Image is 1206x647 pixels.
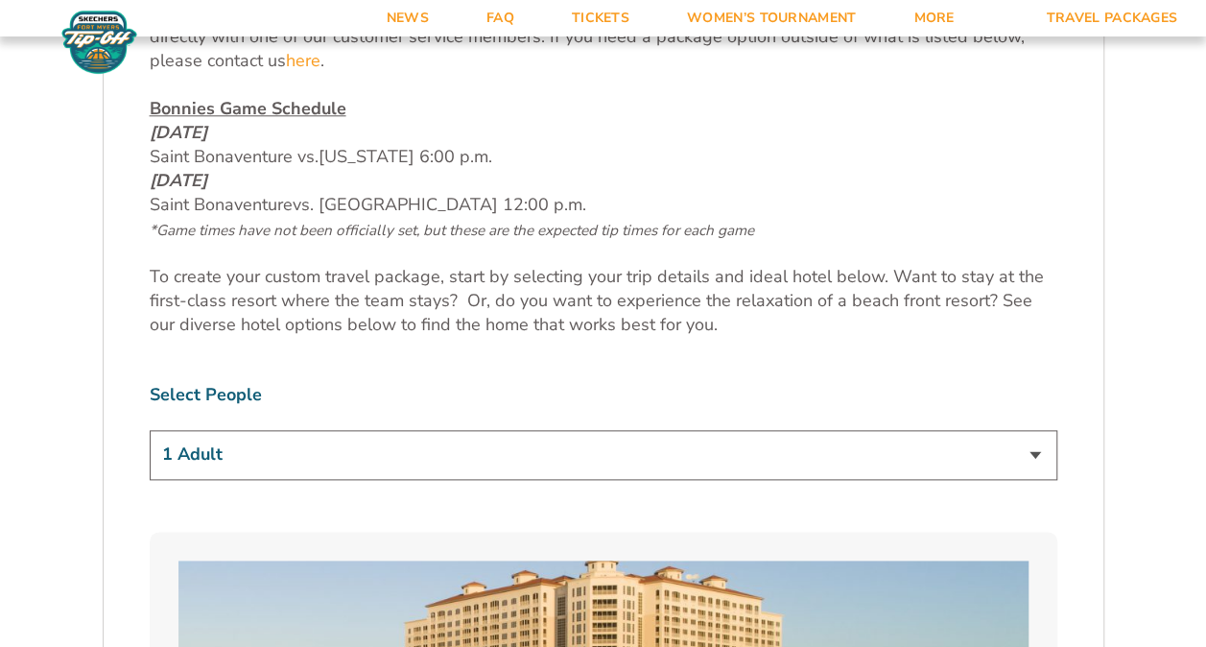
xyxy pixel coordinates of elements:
em: [DATE] [150,169,207,192]
img: Fort Myers Tip-Off [58,10,141,75]
span: vs. [297,145,319,168]
p: Saint Bonaventure Saint Bonaventure [150,97,1057,242]
p: To create your custom travel package, start by selecting your trip details and ideal hotel below.... [150,265,1057,338]
span: [US_STATE] 6:00 p.m. [319,145,492,168]
span: [GEOGRAPHIC_DATA] 12:00 p.m. [150,193,754,240]
label: Select People [150,383,1057,407]
em: [DATE] [150,121,207,144]
a: here [286,49,320,73]
span: *Game times have not been officially set, but these are the expected tip times for each game [150,221,754,240]
span: vs. [293,193,314,216]
u: Bonnies Game Schedule [150,97,346,120]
